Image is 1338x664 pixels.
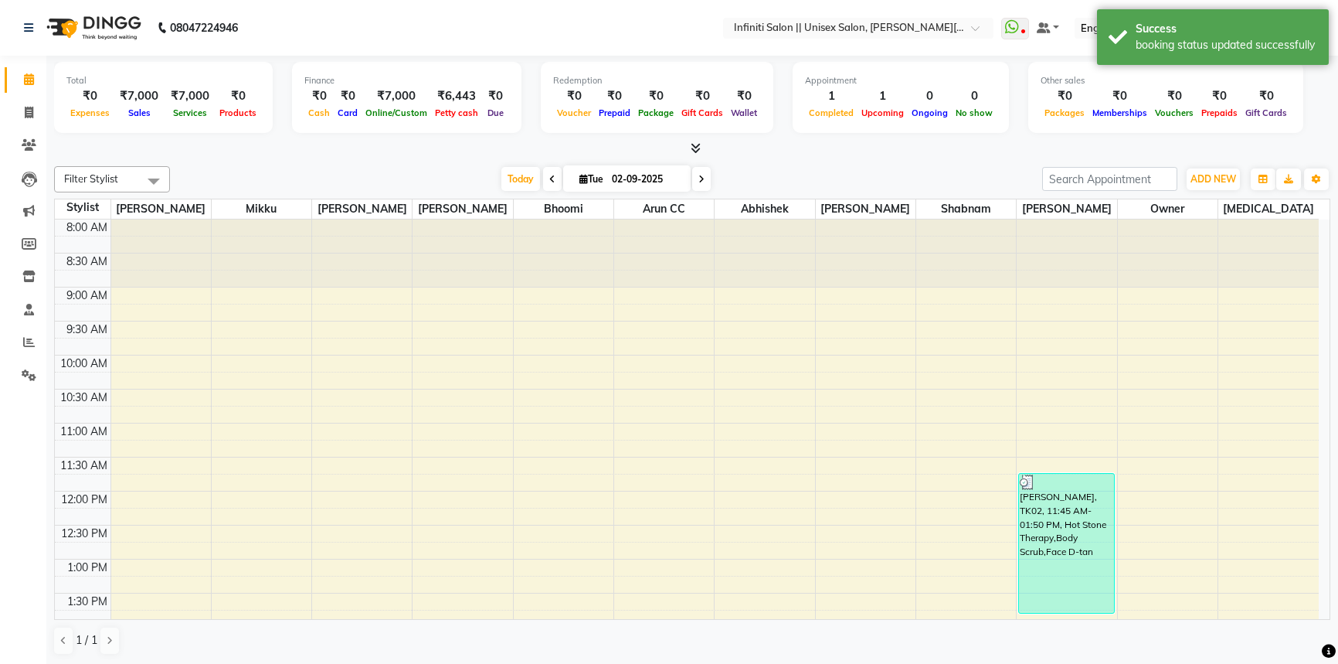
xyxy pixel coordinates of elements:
[1017,199,1116,219] span: [PERSON_NAME]
[952,107,997,118] span: No show
[165,87,216,105] div: ₹7,000
[413,199,512,219] span: [PERSON_NAME]
[1151,87,1197,105] div: ₹0
[857,87,908,105] div: 1
[58,526,110,542] div: 12:30 PM
[607,168,684,191] input: 2025-09-02
[64,594,110,610] div: 1:30 PM
[63,288,110,304] div: 9:00 AM
[57,390,110,406] div: 10:30 AM
[1151,107,1197,118] span: Vouchers
[362,107,431,118] span: Online/Custom
[1218,199,1319,219] span: [MEDICAL_DATA]
[1241,107,1291,118] span: Gift Cards
[805,74,997,87] div: Appointment
[334,87,362,105] div: ₹0
[553,74,761,87] div: Redemption
[114,87,165,105] div: ₹7,000
[304,74,509,87] div: Finance
[63,220,110,236] div: 8:00 AM
[1118,199,1217,219] span: Owner
[857,107,908,118] span: Upcoming
[76,632,97,649] span: 1 / 1
[1197,87,1241,105] div: ₹0
[715,199,814,219] span: Abhishek
[334,107,362,118] span: Card
[304,87,334,105] div: ₹0
[595,87,634,105] div: ₹0
[908,107,952,118] span: Ongoing
[216,107,260,118] span: Products
[431,87,482,105] div: ₹6,443
[1136,21,1317,37] div: Success
[482,87,509,105] div: ₹0
[124,107,155,118] span: Sales
[576,173,607,185] span: Tue
[1019,474,1113,613] div: [PERSON_NAME], TK02, 11:45 AM-01:50 PM, Hot Stone Therapy,Body Scrub,Face D-tan
[1041,74,1291,87] div: Other sales
[304,107,334,118] span: Cash
[595,107,634,118] span: Prepaid
[111,199,211,219] span: [PERSON_NAME]
[805,107,857,118] span: Completed
[727,107,761,118] span: Wallet
[634,87,677,105] div: ₹0
[431,107,482,118] span: Petty cash
[55,199,110,216] div: Stylist
[362,87,431,105] div: ₹7,000
[916,199,1016,219] span: Shabnam
[1187,169,1240,190] button: ADD NEW
[1041,107,1088,118] span: Packages
[514,199,613,219] span: Bhoomi
[634,107,677,118] span: Package
[1088,87,1151,105] div: ₹0
[63,254,110,270] div: 8:30 AM
[212,199,311,219] span: Mikku
[57,424,110,440] div: 11:00 AM
[677,87,727,105] div: ₹0
[677,107,727,118] span: Gift Cards
[553,87,595,105] div: ₹0
[66,87,114,105] div: ₹0
[216,87,260,105] div: ₹0
[39,6,145,49] img: logo
[58,492,110,508] div: 12:00 PM
[169,107,211,118] span: Services
[614,199,714,219] span: Arun CC
[66,74,260,87] div: Total
[170,6,238,49] b: 08047224946
[1041,87,1088,105] div: ₹0
[1136,37,1317,53] div: booking status updated successfully
[805,87,857,105] div: 1
[57,356,110,372] div: 10:00 AM
[66,107,114,118] span: Expenses
[553,107,595,118] span: Voucher
[63,322,110,338] div: 9:30 AM
[57,458,110,474] div: 11:30 AM
[1088,107,1151,118] span: Memberships
[952,87,997,105] div: 0
[501,167,540,191] span: Today
[1190,173,1236,185] span: ADD NEW
[908,87,952,105] div: 0
[64,172,118,185] span: Filter Stylist
[727,87,761,105] div: ₹0
[1197,107,1241,118] span: Prepaids
[816,199,915,219] span: [PERSON_NAME]
[64,560,110,576] div: 1:00 PM
[1042,167,1177,191] input: Search Appointment
[312,199,412,219] span: [PERSON_NAME]
[1241,87,1291,105] div: ₹0
[484,107,508,118] span: Due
